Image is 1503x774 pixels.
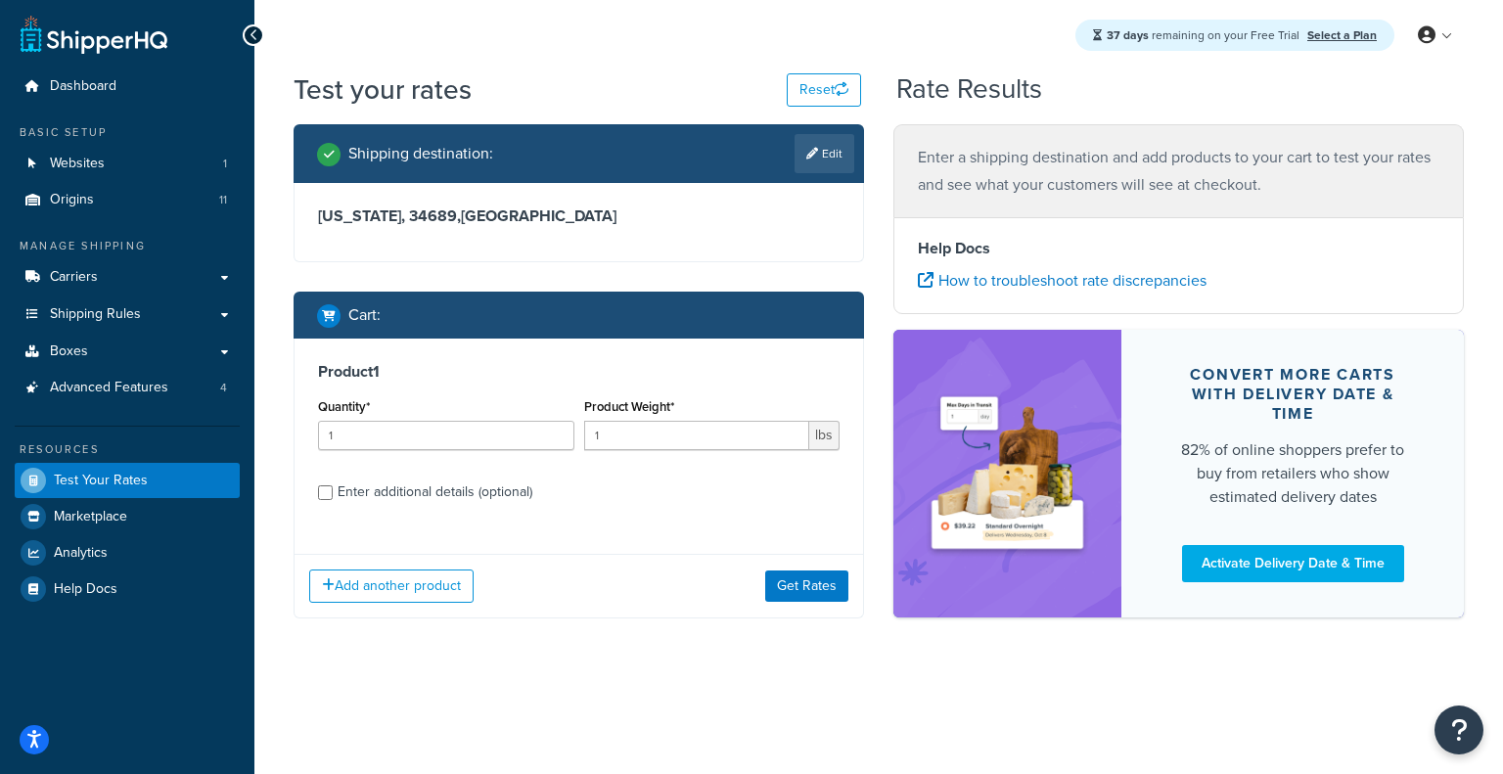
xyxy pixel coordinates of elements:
button: Add another product [309,569,474,603]
img: feature-image-ddt-36eae7f7280da8017bfb280eaccd9c446f90b1fe08728e4019434db127062ab4.png [923,359,1092,588]
input: Enter additional details (optional) [318,485,333,500]
span: 11 [219,192,227,208]
a: Marketplace [15,499,240,534]
h4: Help Docs [918,237,1439,260]
div: Enter additional details (optional) [338,478,532,506]
span: remaining on your Free Trial [1107,26,1302,44]
a: Boxes [15,334,240,370]
a: Origins11 [15,182,240,218]
h2: Rate Results [896,74,1042,105]
span: Marketplace [54,509,127,525]
div: Resources [15,441,240,458]
a: Dashboard [15,68,240,105]
span: Boxes [50,343,88,360]
span: lbs [809,421,840,450]
a: Advanced Features4 [15,370,240,406]
span: Advanced Features [50,380,168,396]
h3: Product 1 [318,362,840,382]
span: Analytics [54,545,108,562]
div: Basic Setup [15,124,240,141]
h2: Cart : [348,306,381,324]
button: Get Rates [765,570,848,602]
button: Open Resource Center [1435,706,1483,754]
p: Enter a shipping destination and add products to your cart to test your rates and see what your c... [918,144,1439,199]
a: Activate Delivery Date & Time [1182,545,1404,582]
li: Websites [15,146,240,182]
div: 82% of online shoppers prefer to buy from retailers who show estimated delivery dates [1168,438,1417,509]
a: Shipping Rules [15,296,240,333]
a: Select a Plan [1307,26,1377,44]
a: Help Docs [15,571,240,607]
span: Test Your Rates [54,473,148,489]
h3: [US_STATE], 34689 , [GEOGRAPHIC_DATA] [318,206,840,226]
a: Analytics [15,535,240,570]
a: Test Your Rates [15,463,240,498]
a: How to troubleshoot rate discrepancies [918,269,1207,292]
input: 0 [318,421,574,450]
a: Edit [795,134,854,173]
span: Dashboard [50,78,116,95]
a: Websites1 [15,146,240,182]
div: Convert more carts with delivery date & time [1168,365,1417,424]
span: 1 [223,156,227,172]
li: Origins [15,182,240,218]
label: Quantity* [318,399,370,414]
div: Manage Shipping [15,238,240,254]
span: Websites [50,156,105,172]
li: Advanced Features [15,370,240,406]
a: Carriers [15,259,240,296]
button: Reset [787,73,861,107]
h1: Test your rates [294,70,472,109]
span: Help Docs [54,581,117,598]
span: Carriers [50,269,98,286]
input: 0.00 [584,421,810,450]
label: Product Weight* [584,399,674,414]
strong: 37 days [1107,26,1149,44]
span: Shipping Rules [50,306,141,323]
h2: Shipping destination : [348,145,493,162]
span: Origins [50,192,94,208]
span: 4 [220,380,227,396]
